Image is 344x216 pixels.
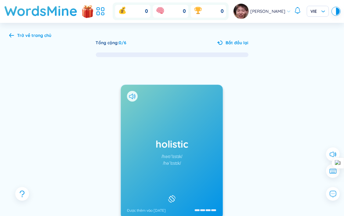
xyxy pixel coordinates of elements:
[127,137,217,151] h1: holistic
[226,39,248,46] span: Bắt đầu lại
[17,32,51,39] div: Trở về trang chủ
[250,8,285,15] span: [PERSON_NAME]
[9,33,51,39] a: Trở về trang chủ
[310,8,325,14] span: VIE
[18,190,26,198] span: question
[145,8,148,15] span: 0
[81,3,94,21] img: flashSalesIcon.a7f4f837.png
[119,40,127,45] span: 0 / 6
[234,4,249,19] img: avatar
[183,8,186,15] span: 0
[234,4,250,19] a: avatar
[127,208,166,213] div: Được thêm vào [DATE]
[163,160,181,167] div: /həˈlɪstɪk/
[161,153,183,160] div: /həʊˈlɪstɪk/
[15,187,29,201] button: question
[221,8,224,15] span: 0
[217,39,248,46] button: Bắt đầu lại
[96,40,119,45] span: Tổng cộng :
